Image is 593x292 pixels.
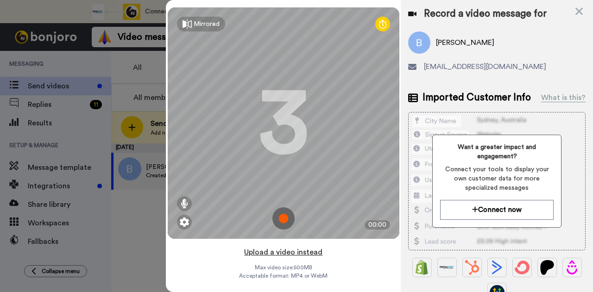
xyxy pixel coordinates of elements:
[440,143,554,161] span: Want a greater impact and engagement?
[365,220,390,230] div: 00:00
[440,165,554,193] span: Connect your tools to display your own customer data for more specialized messages
[515,260,530,275] img: ConvertKit
[180,217,189,227] img: ic_gear.svg
[540,260,555,275] img: Patreon
[415,260,429,275] img: Shopify
[541,92,586,103] div: What is this?
[258,88,309,158] div: 3
[272,207,295,230] img: ic_record_start.svg
[241,246,325,258] button: Upload a video instead
[423,91,531,105] span: Imported Customer Info
[440,200,554,220] button: Connect now
[465,260,479,275] img: Hubspot
[565,260,580,275] img: Drip
[255,264,312,271] span: Max video size: 500 MB
[239,272,328,280] span: Acceptable format: MP4 or WebM
[440,260,454,275] img: Ontraport
[490,260,505,275] img: ActiveCampaign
